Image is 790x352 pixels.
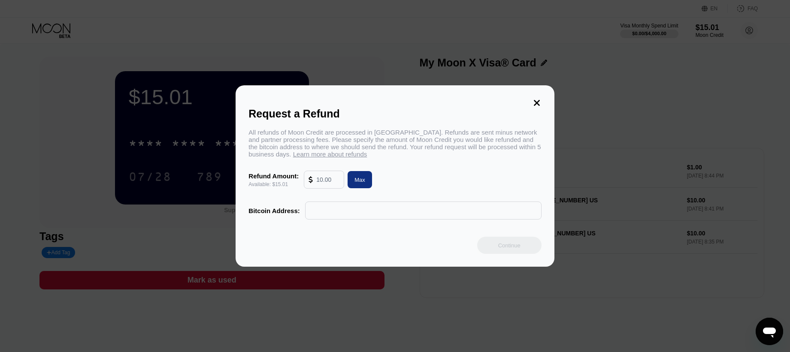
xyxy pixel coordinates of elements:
div: Max [344,171,372,188]
div: All refunds of Moon Credit are processed in [GEOGRAPHIC_DATA]. Refunds are sent minus network and... [248,129,541,158]
div: Refund Amount: [248,172,299,180]
div: Bitcoin Address: [248,207,300,214]
input: 10.00 [316,171,339,188]
iframe: Button to launch messaging window, conversation in progress [756,318,783,345]
div: Request a Refund [248,108,541,120]
div: Available: $15.01 [248,181,299,187]
div: Max [354,176,365,184]
span: Learn more about refunds [293,150,367,158]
